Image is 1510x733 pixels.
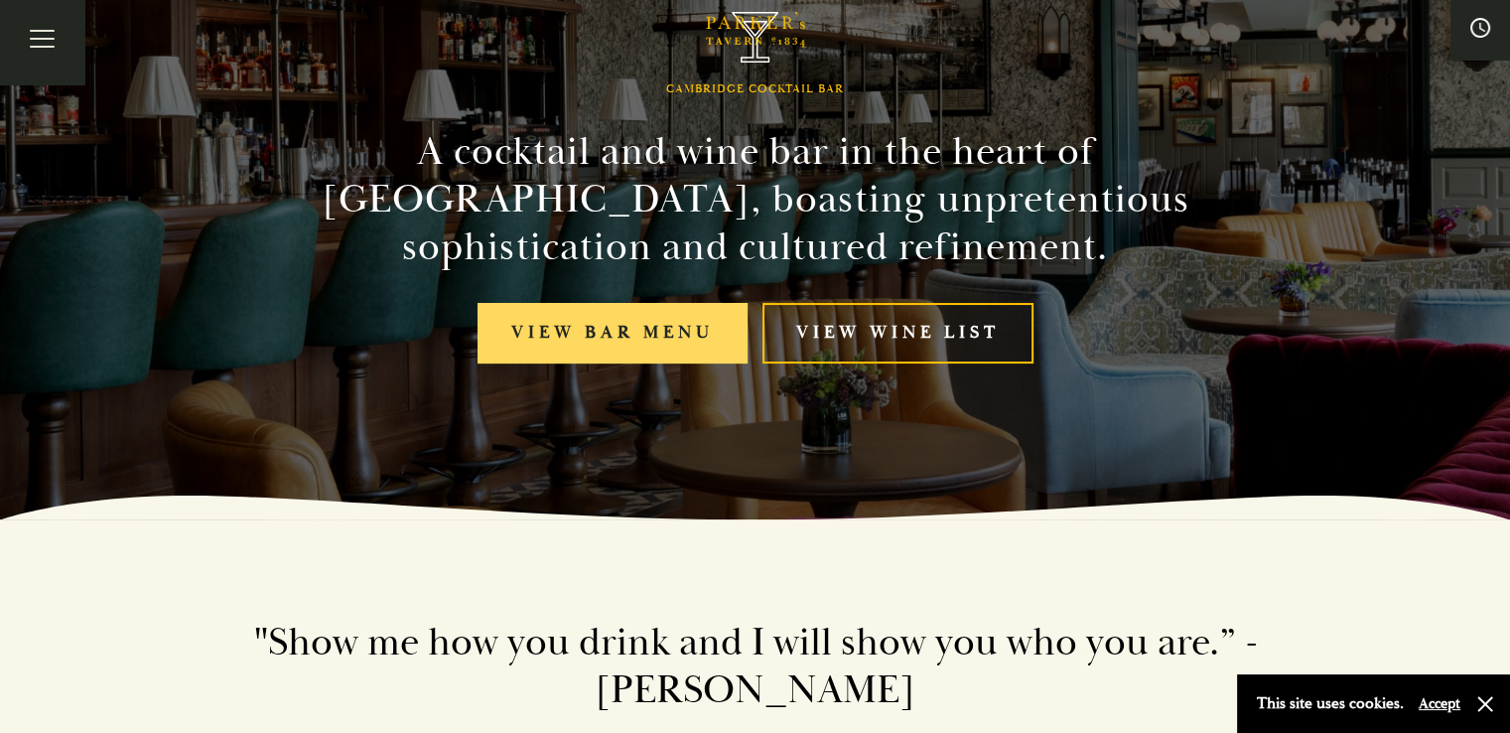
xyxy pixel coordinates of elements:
p: This site uses cookies. [1257,689,1404,718]
a: View Wine List [762,303,1033,364]
h1: Cambridge Cocktail Bar [666,82,844,96]
h2: "Show me how you drink and I will show you who you are.” - [PERSON_NAME] [190,619,1321,714]
a: View bar menu [478,303,748,364]
button: Close and accept [1475,694,1495,714]
button: Accept [1419,694,1460,713]
h2: A cocktail and wine bar in the heart of [GEOGRAPHIC_DATA], boasting unpretentious sophistication ... [303,128,1208,271]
